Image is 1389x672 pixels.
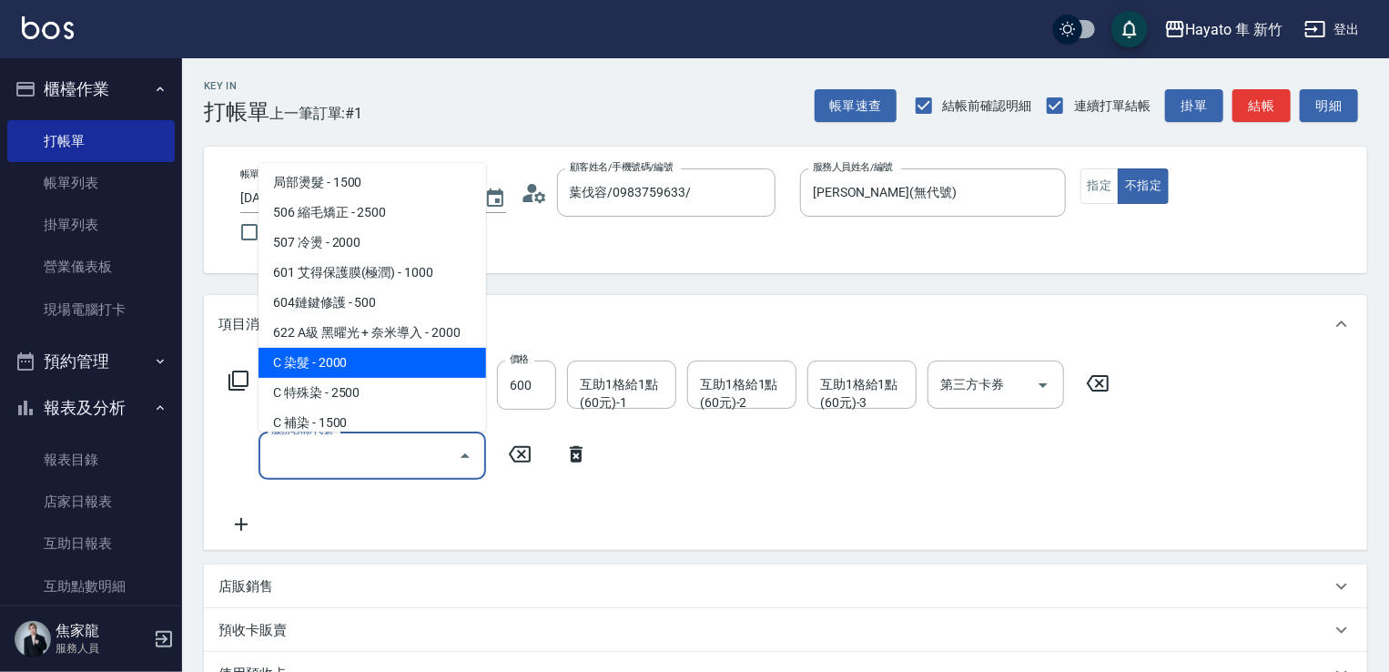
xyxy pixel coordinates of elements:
[815,89,897,123] button: 帳單速查
[1186,18,1283,41] div: Hayato 隼 新竹
[7,565,175,607] a: 互助點數明細
[7,289,175,331] a: 現場電腦打卡
[259,318,486,348] span: 622 A級 黑曜光 + 奈米導入 - 2000
[7,246,175,288] a: 營業儀表板
[943,97,1032,116] span: 結帳前確認明細
[240,168,279,181] label: 帳單日期
[204,608,1367,652] div: 預收卡販賣
[56,622,148,640] h5: 焦家龍
[204,565,1367,608] div: 店販銷售
[204,295,1367,353] div: 項目消費
[259,228,486,258] span: 507 冷燙 - 2000
[7,204,175,246] a: 掛單列表
[56,640,148,657] p: 服務人員
[259,168,486,198] span: 局部燙髮 - 1500
[7,439,175,481] a: 報表目錄
[7,338,175,385] button: 預約管理
[1300,89,1358,123] button: 明細
[218,315,273,334] p: 項目消費
[1118,168,1169,204] button: 不指定
[1029,371,1058,400] button: Open
[7,162,175,204] a: 帳單列表
[1297,13,1367,46] button: 登出
[259,408,486,438] span: C 補染 - 1500
[269,102,363,125] span: 上一筆訂單:#1
[240,183,466,213] input: YYYY/MM/DD hh:mm
[259,258,486,288] span: 601 艾得保護膜(極潤) - 1000
[7,384,175,432] button: 報表及分析
[218,577,273,596] p: 店販銷售
[451,442,480,471] button: Close
[1080,168,1120,204] button: 指定
[473,177,517,220] button: Choose date, selected date is 2025-08-24
[7,66,175,113] button: 櫃檯作業
[259,198,486,228] span: 506 縮毛矯正 - 2500
[7,481,175,523] a: 店家日報表
[259,288,486,318] span: 604鏈鍵修護 - 500
[1165,89,1223,123] button: 掛單
[218,621,287,640] p: 預收卡販賣
[259,378,486,408] span: C 特殊染 - 2500
[510,352,529,366] label: 價格
[1232,89,1291,123] button: 結帳
[570,160,674,174] label: 顧客姓名/手機號碼/編號
[1111,11,1148,47] button: save
[204,80,269,92] h2: Key In
[7,120,175,162] a: 打帳單
[1074,97,1151,116] span: 連續打單結帳
[259,348,486,378] span: C 染髮 - 2000
[22,16,74,39] img: Logo
[813,160,893,174] label: 服務人員姓名/編號
[15,621,51,657] img: Person
[1157,11,1290,48] button: Hayato 隼 新竹
[204,99,269,125] h3: 打帳單
[7,523,175,565] a: 互助日報表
